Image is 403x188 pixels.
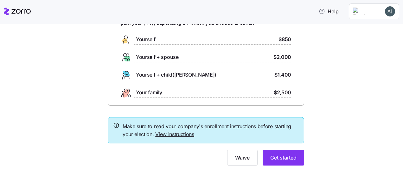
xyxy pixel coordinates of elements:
button: Help [314,5,344,18]
span: Make sure to read your company's enrollment instructions before starting your election. [123,122,299,138]
span: $2,000 [273,53,291,61]
img: 9814f9949ddb34d9928732d0f373a124 [385,6,395,16]
span: Get started [270,154,297,161]
button: Get started [263,150,304,166]
button: Waive [227,150,258,166]
span: $2,500 [274,89,291,97]
span: Your family [136,89,162,97]
span: Help [319,8,339,15]
span: $850 [278,35,291,43]
span: Waive [235,154,250,161]
img: Employer logo [353,8,376,15]
span: Yourself + spouse [136,53,179,61]
span: $1,400 [274,71,291,79]
span: Yourself + child([PERSON_NAME]) [136,71,216,79]
a: View instructions [155,131,194,137]
span: Yourself [136,35,155,43]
